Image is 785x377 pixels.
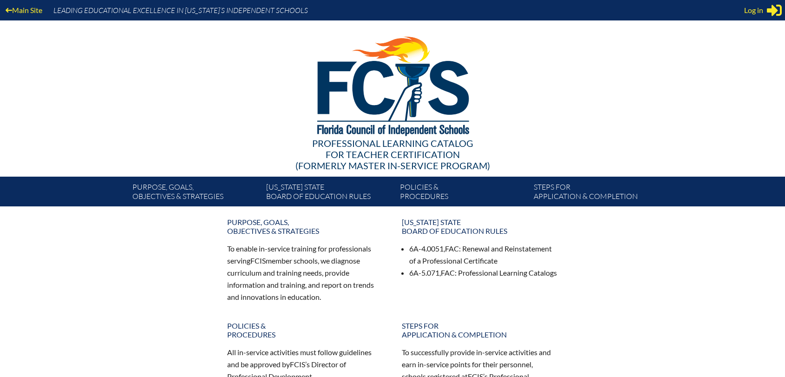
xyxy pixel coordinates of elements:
div: Professional Learning Catalog (formerly Master In-service Program) [125,138,660,171]
a: [US_STATE] StateBoard of Education rules [396,214,563,239]
a: Purpose, goals,objectives & strategies [222,214,389,239]
svg: Sign in or register [767,3,782,18]
a: Steps forapplication & completion [396,317,563,343]
span: FCIS [290,360,305,369]
span: Log in [744,5,763,16]
span: FAC [445,244,459,253]
li: 6A-4.0051, : Renewal and Reinstatement of a Professional Certificate [409,243,558,267]
span: FAC [441,268,455,277]
a: Policies &Procedures [396,180,530,206]
p: To enable in-service training for professionals serving member schools, we diagnose curriculum an... [227,243,383,303]
li: 6A-5.071, : Professional Learning Catalogs [409,267,558,279]
a: Purpose, goals,objectives & strategies [129,180,262,206]
a: Main Site [2,4,46,16]
a: Steps forapplication & completion [530,180,664,206]
span: for Teacher Certification [326,149,460,160]
a: Policies &Procedures [222,317,389,343]
img: FCISlogo221.eps [297,20,489,147]
a: [US_STATE] StateBoard of Education rules [262,180,396,206]
span: FCIS [250,256,266,265]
